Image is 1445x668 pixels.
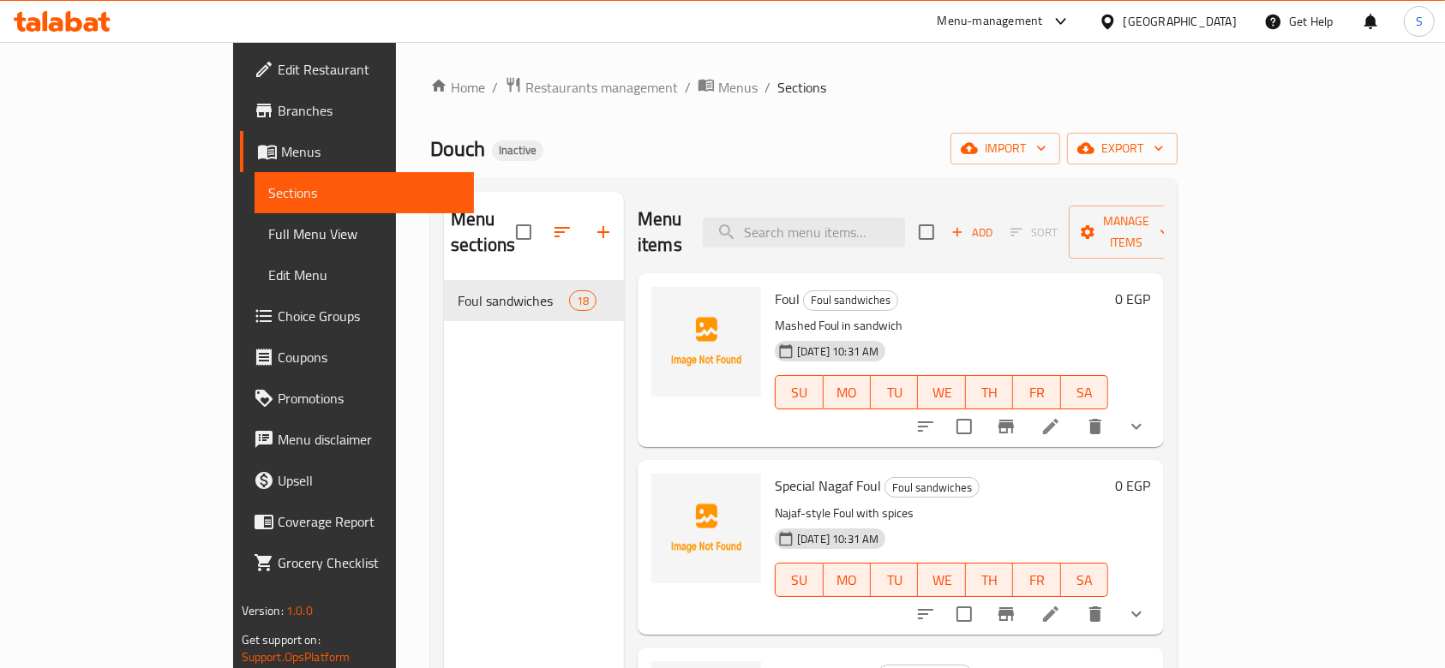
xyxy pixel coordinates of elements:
[698,76,758,98] a: Menus
[1082,211,1170,253] span: Manage items
[278,100,461,121] span: Branches
[925,380,958,405] span: WE
[950,133,1060,164] button: import
[777,77,826,98] span: Sections
[804,290,897,310] span: Foul sandwiches
[444,280,624,321] div: Foul sandwiches18
[651,287,761,397] img: Foul
[949,223,995,242] span: Add
[525,77,678,98] span: Restaurants management
[240,419,475,460] a: Menu disclaimer
[964,138,1046,159] span: import
[685,77,691,98] li: /
[1068,568,1101,593] span: SA
[775,375,823,409] button: SU
[966,563,1013,597] button: TH
[444,273,624,328] nav: Menu sections
[1416,12,1423,31] span: S
[1116,593,1157,635] button: show more
[944,219,999,246] span: Add item
[824,563,871,597] button: MO
[946,409,982,444] span: Select to update
[871,563,918,597] button: TU
[885,478,979,498] span: Foul sandwiches
[703,218,905,248] input: search
[240,131,475,172] a: Menus
[278,59,461,80] span: Edit Restaurant
[492,143,543,158] span: Inactive
[278,470,461,491] span: Upsell
[790,531,885,547] span: [DATE] 10:31 AM
[1075,593,1116,635] button: delete
[1126,416,1147,437] svg: Show Choices
[281,141,461,162] span: Menus
[451,206,516,258] h2: Menu sections
[278,552,461,573] span: Grocery Checklist
[1115,474,1150,498] h6: 0 EGP
[1020,380,1053,405] span: FR
[506,214,542,250] span: Select all sections
[999,219,1069,246] span: Select section first
[938,11,1043,32] div: Menu-management
[242,629,321,651] span: Get support on:
[458,290,569,311] span: Foul sandwiches
[240,378,475,419] a: Promotions
[268,182,461,203] span: Sections
[651,474,761,583] img: Special Nagaf Foul
[775,315,1108,337] p: Mashed Foul in sandwich
[986,406,1027,447] button: Branch-specific-item
[278,347,461,367] span: Coupons
[830,568,864,593] span: MO
[240,542,475,583] a: Grocery Checklist
[986,593,1027,635] button: Branch-specific-item
[278,306,461,326] span: Choice Groups
[803,290,898,311] div: Foul sandwiches
[542,212,583,253] span: Sort sections
[492,140,543,161] div: Inactive
[918,375,965,409] button: WE
[1020,568,1053,593] span: FR
[782,380,816,405] span: SU
[505,76,678,98] a: Restaurants management
[1067,133,1178,164] button: export
[1013,563,1060,597] button: FR
[1069,206,1184,259] button: Manage items
[775,563,823,597] button: SU
[242,599,284,622] span: Version:
[925,568,958,593] span: WE
[1081,138,1164,159] span: export
[1061,375,1108,409] button: SA
[255,254,475,295] a: Edit Menu
[718,77,758,98] span: Menus
[966,375,1013,409] button: TH
[492,77,498,98] li: /
[278,388,461,409] span: Promotions
[764,77,770,98] li: /
[973,380,1006,405] span: TH
[946,596,982,632] span: Select to update
[790,343,885,360] span: [DATE] 10:31 AM
[240,337,475,378] a: Coupons
[973,568,1006,593] span: TH
[1061,563,1108,597] button: SA
[878,568,911,593] span: TU
[1126,604,1147,624] svg: Show Choices
[268,224,461,244] span: Full Menu View
[830,380,864,405] span: MO
[240,460,475,501] a: Upsell
[240,90,475,131] a: Branches
[905,406,946,447] button: sort-choices
[775,503,1108,524] p: Najaf-style Foul with spices
[1075,406,1116,447] button: delete
[1040,604,1061,624] a: Edit menu item
[908,214,944,250] span: Select section
[824,375,871,409] button: MO
[638,206,682,258] h2: Menu items
[570,293,596,309] span: 18
[905,593,946,635] button: sort-choices
[1013,375,1060,409] button: FR
[775,473,881,498] span: Special Nagaf Foul
[871,375,918,409] button: TU
[286,599,313,622] span: 1.0.0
